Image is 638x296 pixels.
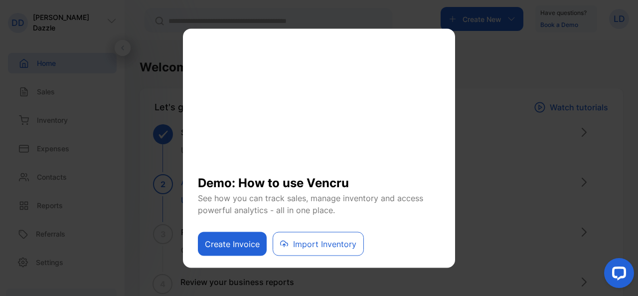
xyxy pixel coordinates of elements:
[273,232,364,256] button: Import Inventory
[596,254,638,296] iframe: LiveChat chat widget
[198,232,267,256] button: Create Invoice
[198,192,440,216] p: See how you can track sales, manage inventory and access powerful analytics - all in one place.
[198,166,440,192] h1: Demo: How to use Vencru
[198,41,440,166] iframe: YouTube video player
